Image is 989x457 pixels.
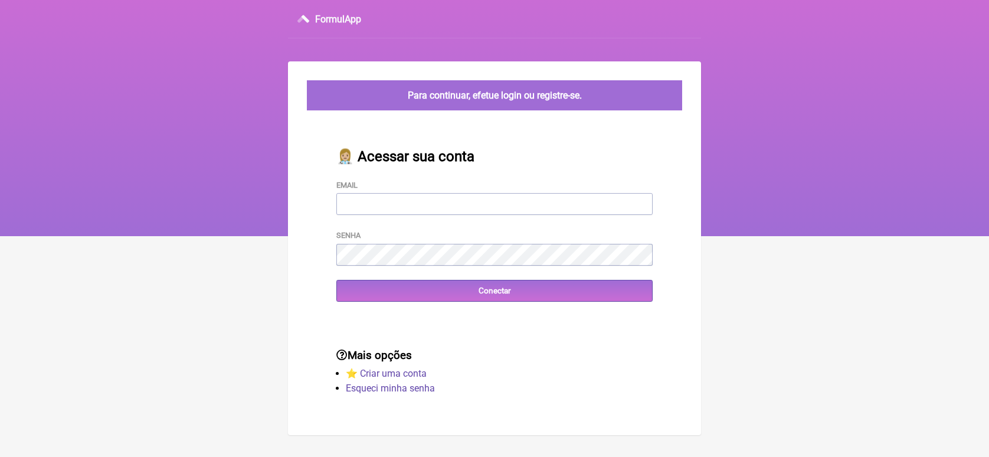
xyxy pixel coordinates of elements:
[336,231,361,240] label: Senha
[336,280,653,302] input: Conectar
[307,80,682,110] div: Para continuar, efetue login ou registre-se.
[336,148,653,165] h2: 👩🏼‍⚕️ Acessar sua conta
[346,368,427,379] a: ⭐️ Criar uma conta
[336,181,358,190] label: Email
[346,383,435,394] a: Esqueci minha senha
[336,349,653,362] h3: Mais opções
[315,14,361,25] h3: FormulApp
